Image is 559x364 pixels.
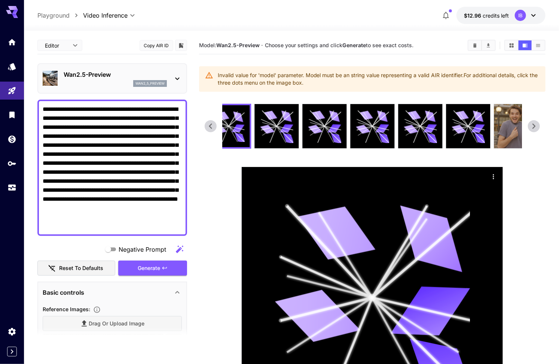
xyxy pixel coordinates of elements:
[90,306,104,313] button: Upload a reference image to guide the result. Supported formats: MP4, WEBM and MOV.
[7,86,16,95] div: Playground
[519,40,532,50] button: Show media in video view
[483,12,509,19] span: credits left
[43,288,84,297] p: Basic controls
[7,347,17,357] button: Expand sidebar
[515,10,526,21] div: IB
[494,104,538,148] img: yMT8nMAAAAGSURBVAMAN6VnKWwjUfEAAAAASUVORK5CYII=
[37,11,83,20] nav: breadcrumb
[504,40,546,51] div: Show media in grid viewShow media in video viewShow media in list view
[342,42,366,48] b: Generate
[135,81,165,86] p: wan2_5_preview
[140,40,173,51] button: Copy AIR ID
[468,40,496,51] div: Clear AllDownload All
[532,40,545,50] button: Show media in list view
[7,183,16,192] div: Usage
[7,37,16,47] div: Home
[37,11,70,20] a: Playground
[468,40,482,50] button: Clear All
[464,12,509,19] div: $12.9585
[43,306,90,312] span: Reference Images :
[488,171,499,182] div: Actions
[7,327,16,336] div: Settings
[265,42,413,48] span: Choose your settings and click to see exact costs.
[64,70,167,79] p: Wan2.5-Preview
[118,261,187,276] button: Generate
[7,159,16,168] div: API Keys
[505,40,518,50] button: Show media in grid view
[7,110,16,119] div: Library
[216,42,260,48] b: Wan2.5-Preview
[45,42,68,49] span: Editor
[43,283,182,301] div: Basic controls
[456,7,546,24] button: $12.9585IB
[262,41,263,50] p: ·
[7,62,16,71] div: Models
[464,12,483,19] span: $12.96
[43,67,182,90] div: Wan2.5-Previewwan2_5_preview
[218,69,540,90] div: Invalid value for 'model' parameter. Model must be an string value representing a valid AIR ident...
[37,261,115,276] button: Reset to defaults
[199,42,260,48] span: Model:
[119,245,166,254] span: Negative Prompt
[482,40,495,50] button: Download All
[7,134,16,144] div: Wallet
[138,264,160,273] span: Generate
[83,11,128,20] span: Video Inference
[178,41,184,50] button: Add to library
